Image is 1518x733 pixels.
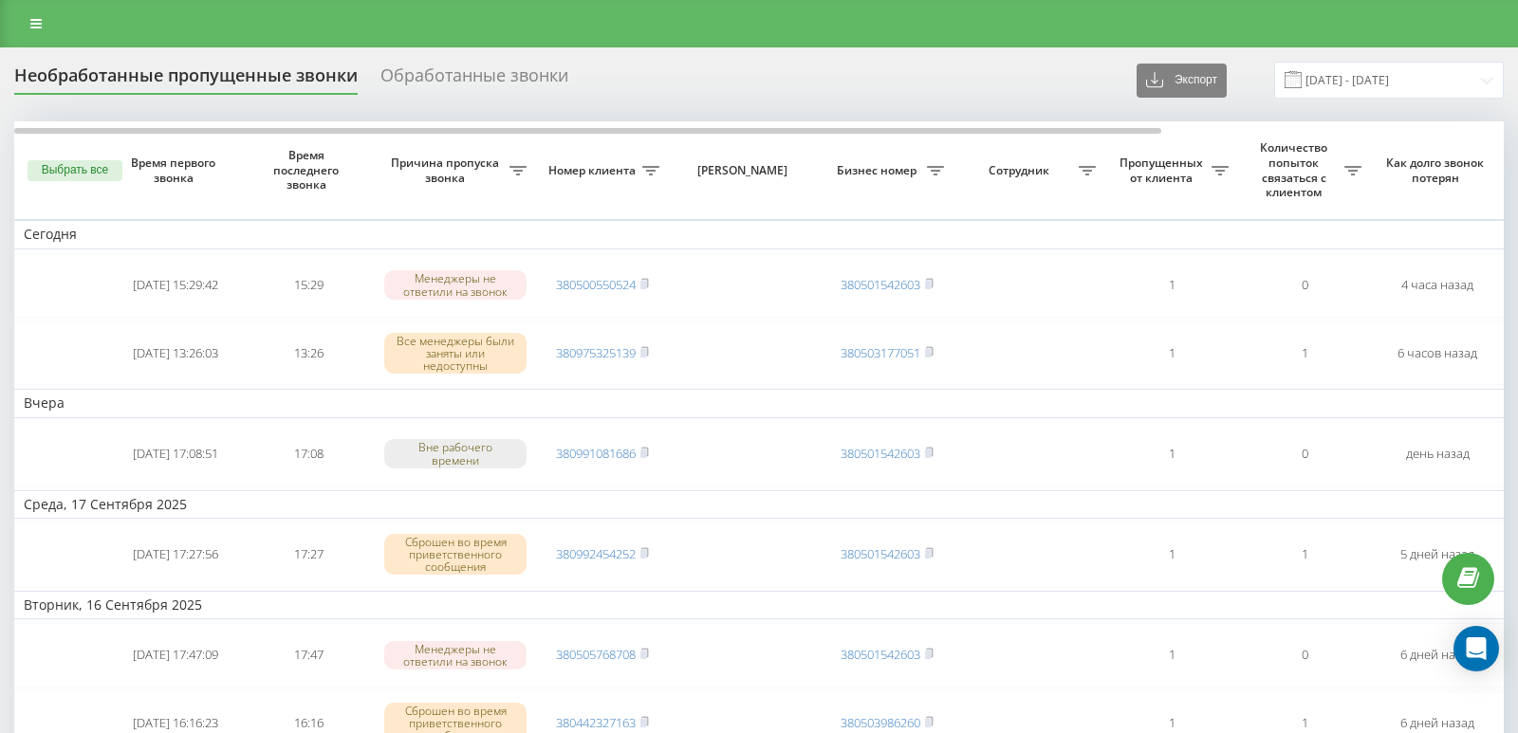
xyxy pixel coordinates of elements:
[841,344,920,361] a: 380503177051
[28,160,122,181] button: Выбрать все
[384,439,527,467] div: Вне рабочего времени
[380,65,568,95] div: Обработанные звонки
[1137,64,1227,98] button: Экспорт
[1115,156,1212,185] span: Пропущенных от клиента
[841,646,920,663] a: 380501542603
[384,333,527,375] div: Все менеджеры были заняты или недоступны
[1386,156,1489,185] span: Как долго звонок потерян
[556,646,636,663] a: 380505768708
[830,163,927,178] span: Бизнес номер
[1238,321,1371,386] td: 1
[546,163,642,178] span: Номер клиента
[384,156,509,185] span: Причина пропуска звонка
[384,270,527,299] div: Менеджеры не ответили на звонок
[109,321,242,386] td: [DATE] 13:26:03
[1371,253,1504,318] td: 4 часа назад
[14,65,358,95] div: Необработанные пропущенные звонки
[841,545,920,562] a: 380501542603
[1371,522,1504,587] td: 5 дней назад
[109,522,242,587] td: [DATE] 17:27:56
[841,276,920,293] a: 380501542603
[1248,140,1344,199] span: Количество попыток связаться с клиентом
[1371,321,1504,386] td: 6 часов назад
[841,445,920,462] a: 380501542603
[242,321,375,386] td: 13:26
[384,534,527,576] div: Сброшен во время приветственного сообщения
[1238,422,1371,486] td: 0
[1238,623,1371,687] td: 0
[963,163,1079,178] span: Сотрудник
[1453,626,1499,671] div: Open Intercom Messenger
[556,276,636,293] a: 380500550524
[109,623,242,687] td: [DATE] 17:47:09
[685,163,805,178] span: [PERSON_NAME]
[1105,321,1238,386] td: 1
[556,545,636,562] a: 380992454252
[1371,623,1504,687] td: 6 дней назад
[242,623,375,687] td: 17:47
[242,522,375,587] td: 17:27
[109,253,242,318] td: [DATE] 15:29:42
[384,641,527,669] div: Менеджеры не ответили на звонок
[1238,522,1371,587] td: 1
[1105,422,1238,486] td: 1
[841,714,920,731] a: 380503986260
[556,445,636,462] a: 380991081686
[556,344,636,361] a: 380975325139
[556,714,636,731] a: 380442327163
[242,422,375,486] td: 17:08
[1105,623,1238,687] td: 1
[1371,422,1504,486] td: день назад
[1238,253,1371,318] td: 0
[257,148,360,192] span: Время последнего звонка
[242,253,375,318] td: 15:29
[124,156,227,185] span: Время первого звонка
[109,422,242,486] td: [DATE] 17:08:51
[1105,522,1238,587] td: 1
[1105,253,1238,318] td: 1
